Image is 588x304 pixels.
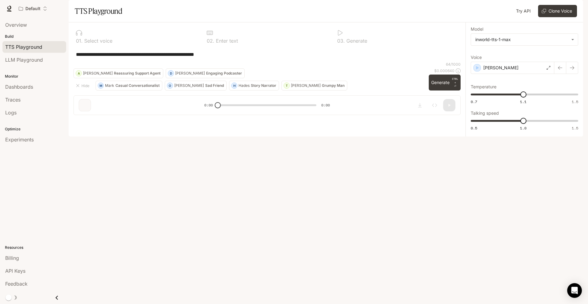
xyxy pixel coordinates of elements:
p: ⏎ [452,77,458,88]
div: O [167,81,173,90]
p: Select voice [83,38,112,43]
div: T [284,81,289,90]
button: Open workspace menu [16,2,50,15]
p: Model [471,27,483,31]
p: [PERSON_NAME] [174,84,204,87]
p: Grumpy Man [322,84,345,87]
p: 64 / 1000 [446,62,461,67]
p: 0 3 . [337,38,345,43]
span: 1.1 [520,99,526,104]
button: GenerateCTRL +⏎ [429,75,461,90]
p: [PERSON_NAME] [291,84,321,87]
div: A [76,68,81,78]
button: HHadesStory Narrator [229,81,279,90]
p: Mark [105,84,114,87]
p: [PERSON_NAME] [175,71,205,75]
span: 1.5 [572,99,578,104]
button: D[PERSON_NAME]Engaging Podcaster [166,68,245,78]
p: Hades [239,84,250,87]
p: $ 0.000640 [434,68,454,73]
p: Enter text [214,38,238,43]
span: 1.5 [572,125,578,131]
h1: TTS Playground [75,5,122,17]
div: D [168,68,174,78]
p: Default [25,6,40,11]
p: Generate [345,38,367,43]
span: 0.5 [471,125,477,131]
button: A[PERSON_NAME]Reassuring Support Agent [73,68,163,78]
button: Clone Voice [538,5,577,17]
div: H [232,81,237,90]
p: Casual Conversationalist [115,84,160,87]
a: Try API [514,5,533,17]
button: T[PERSON_NAME]Grumpy Man [281,81,347,90]
button: Hide [73,81,93,90]
div: inworld-tts-1-max [475,37,568,43]
p: Talking speed [471,111,499,115]
p: Voice [471,55,482,60]
p: Reassuring Support Agent [114,71,160,75]
p: Story Narrator [251,84,276,87]
p: [PERSON_NAME] [83,71,113,75]
button: MMarkCasual Conversationalist [96,81,162,90]
p: [PERSON_NAME] [483,65,518,71]
div: inworld-tts-1-max [471,34,578,45]
p: Engaging Podcaster [206,71,242,75]
span: 0.7 [471,99,477,104]
div: M [98,81,104,90]
p: Sad Friend [205,84,224,87]
p: 0 1 . [76,38,83,43]
button: O[PERSON_NAME]Sad Friend [165,81,227,90]
p: Temperature [471,85,496,89]
p: 0 2 . [207,38,214,43]
div: Open Intercom Messenger [567,283,582,298]
p: CTRL + [452,77,458,84]
span: 1.0 [520,125,526,131]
